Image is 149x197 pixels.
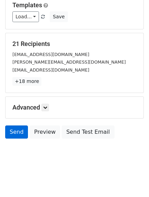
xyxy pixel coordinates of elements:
[50,11,68,22] button: Save
[12,40,137,48] h5: 21 Recipients
[12,11,39,22] a: Load...
[115,164,149,197] iframe: Chat Widget
[12,77,41,86] a: +18 more
[12,104,137,111] h5: Advanced
[5,125,28,139] a: Send
[12,1,42,9] a: Templates
[12,52,89,57] small: [EMAIL_ADDRESS][DOMAIN_NAME]
[12,59,126,65] small: [PERSON_NAME][EMAIL_ADDRESS][DOMAIN_NAME]
[12,67,89,73] small: [EMAIL_ADDRESS][DOMAIN_NAME]
[30,125,60,139] a: Preview
[62,125,114,139] a: Send Test Email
